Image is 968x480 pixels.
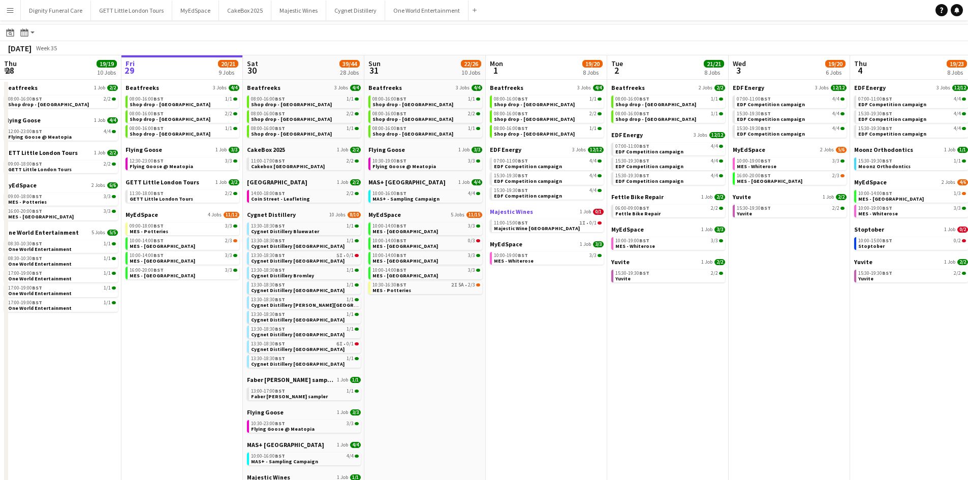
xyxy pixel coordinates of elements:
[247,84,361,91] a: Beatfreeks3 Jobs4/4
[104,162,111,167] span: 2/2
[615,116,696,122] span: Shop drop - Newcastle Upon Tyne
[494,131,575,137] span: Shop drop - Newcastle Upon Tyne
[91,182,105,188] span: 2 Jobs
[615,144,649,149] span: 07:00-11:00
[153,157,164,164] span: BST
[468,97,475,102] span: 1/1
[572,147,586,153] span: 3 Jobs
[130,111,164,116] span: 08:00-16:00
[494,110,602,122] a: 08:00-16:00BST2/2Shop drop - [GEOGRAPHIC_DATA]
[385,1,469,20] button: One World Entertainment
[711,158,718,164] span: 4/4
[615,148,683,155] span: EDF Competition campaign
[490,84,604,146] div: Beatfreeks3 Jobs4/408:00-16:00BST1/1Shop drop - [GEOGRAPHIC_DATA]08:00-16:00BST2/2Shop drop - [GE...
[126,178,239,211] div: GETT Little London Tours1 Job2/211:30-18:00BST2/2GETT Little London Tours
[761,110,771,117] span: BST
[858,157,966,169] a: 15:30-19:30BST1/1Moonz Orthodontics
[472,85,482,91] span: 4/4
[611,131,725,139] a: EDF Energy3 Jobs12/12
[372,158,407,164] span: 10:30-19:00
[347,126,354,131] span: 1/1
[251,97,285,102] span: 08:00-16:00
[458,179,470,185] span: 1 Job
[32,128,42,135] span: BST
[615,172,723,184] a: 15:30-19:30BST4/4EDF Competition campaign
[820,147,834,153] span: 2 Jobs
[761,172,771,179] span: BST
[372,125,480,137] a: 08:00-16:00BST1/1Shop drop - [GEOGRAPHIC_DATA]
[32,95,42,102] span: BST
[854,146,968,178] div: Moonz Orthodontics1 Job1/115:30-19:30BST1/1Moonz Orthodontics
[737,173,771,178] span: 16:00-20:00
[494,116,575,122] span: Shop drop - Manchester
[251,101,332,108] span: Shop drop - Bradford
[8,95,116,107] a: 08:00-16:00BST2/2Shop drop - [GEOGRAPHIC_DATA]
[639,95,649,102] span: BST
[615,97,649,102] span: 08:00-16:00
[882,95,892,102] span: BST
[854,84,968,146] div: EDF Energy3 Jobs12/1207:00-11:00BST4/4EDF Competition campaign15:30-19:30BST4/4EDF Competition ca...
[126,84,159,91] span: Beatfreeks
[4,84,38,91] span: Beatfreeks
[589,111,597,116] span: 2/2
[247,84,361,146] div: Beatfreeks3 Jobs4/408:00-16:00BST1/1Shop drop - [GEOGRAPHIC_DATA]08:00-16:00BST2/2Shop drop - [GE...
[456,85,470,91] span: 3 Jobs
[494,178,562,184] span: EDF Competition campaign
[126,84,239,146] div: Beatfreeks3 Jobs4/408:00-16:00BST1/1Shop drop - [GEOGRAPHIC_DATA]08:00-16:00BST2/2Shop drop - [GE...
[368,146,482,153] a: Flying Goose1 Job3/3
[615,173,649,178] span: 15:30-19:30
[611,84,725,91] a: Beatfreeks2 Jobs2/2
[8,101,89,108] span: Shop drop - Manchester
[733,146,847,153] a: MyEdSpace2 Jobs5/6
[8,166,72,173] span: GETT Little London Tours
[737,111,771,116] span: 15:30-19:30
[350,179,361,185] span: 2/2
[396,190,407,197] span: BST
[368,178,446,186] span: MAS+ UK
[225,126,232,131] span: 1/1
[936,85,950,91] span: 3 Jobs
[832,158,839,164] span: 3/3
[472,147,482,153] span: 3/3
[275,190,285,197] span: BST
[368,178,482,186] a: MAS+ [GEOGRAPHIC_DATA]1 Job4/4
[347,97,354,102] span: 1/1
[611,131,643,139] span: EDF Energy
[372,190,480,202] a: 10:00-16:00BST4/4MAS+ - Sampling Campaign
[639,172,649,179] span: BST
[490,146,521,153] span: EDF Energy
[130,101,210,108] span: Shop drop - Bradford
[372,157,480,169] a: 10:30-19:00BST3/3Flying Goose @ Meatopia
[130,190,237,202] a: 11:30-18:00BST2/2GETT Little London Tours
[4,181,118,229] div: MyEdSpace2 Jobs6/609:00-18:00BST3/3MES - Potteries16:00-20:00BST3/3MES - [GEOGRAPHIC_DATA]
[593,85,604,91] span: 4/4
[854,146,913,153] span: Moonz Orthodontics
[854,178,968,186] a: MyEdSpace2 Jobs4/6
[8,128,116,140] a: 12:00-23:00BST4/4Flying Goose @ Meatopia
[494,187,602,199] a: 15:30-19:30BST4/4EDF Competition campaign
[247,146,285,153] span: CakeBox 2025
[8,97,42,102] span: 08:00-16:00
[107,150,118,156] span: 2/2
[589,158,597,164] span: 4/4
[858,125,966,137] a: 15:30-19:30BST4/4EDF Competition campaign
[737,172,845,184] a: 16:00-20:00BST2/3MES - [GEOGRAPHIC_DATA]
[126,146,239,178] div: Flying Goose1 Job3/312:30-23:00BST3/3Flying Goose @ Meatopia
[4,84,118,116] div: Beatfreeks1 Job2/208:00-16:00BST2/2Shop drop - [GEOGRAPHIC_DATA]
[368,146,482,178] div: Flying Goose1 Job3/310:30-19:00BST3/3Flying Goose @ Meatopia
[372,97,407,102] span: 08:00-16:00
[737,116,805,122] span: EDF Competition campaign
[699,85,712,91] span: 2 Jobs
[350,147,361,153] span: 2/2
[858,95,966,107] a: 07:00-11:00BST4/4EDF Competition campaign
[589,126,597,131] span: 1/1
[494,163,562,170] span: EDF Competition campaign
[858,110,966,122] a: 15:30-19:30BST4/4EDF Competition campaign
[954,97,961,102] span: 4/4
[213,85,227,91] span: 3 Jobs
[615,101,696,108] span: Shop drop - Bradford
[858,126,892,131] span: 15:30-19:30
[4,84,118,91] a: Beatfreeks1 Job2/2
[4,116,41,124] span: Flying Goose
[271,1,326,20] button: Majestic Wines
